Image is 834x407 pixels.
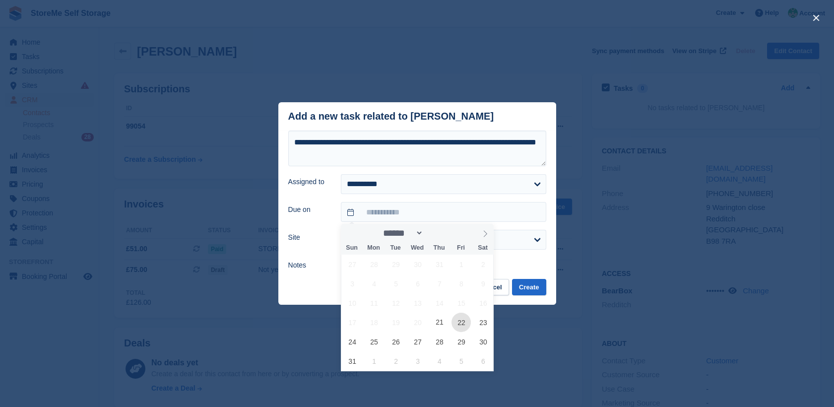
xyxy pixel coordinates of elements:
[451,313,471,332] span: August 22, 2025
[386,332,406,351] span: August 26, 2025
[343,313,362,332] span: August 17, 2025
[365,293,384,313] span: August 11, 2025
[406,245,428,251] span: Wed
[451,255,471,274] span: August 1, 2025
[341,245,363,251] span: Sun
[365,255,384,274] span: July 28, 2025
[451,332,471,351] span: August 29, 2025
[430,274,449,293] span: August 7, 2025
[408,332,428,351] span: August 27, 2025
[408,293,428,313] span: August 13, 2025
[451,274,471,293] span: August 8, 2025
[343,351,362,371] span: August 31, 2025
[451,351,471,371] span: September 5, 2025
[343,293,362,313] span: August 10, 2025
[450,245,472,251] span: Fri
[380,228,424,238] select: Month
[512,279,546,295] button: Create
[343,332,362,351] span: August 24, 2025
[451,293,471,313] span: August 15, 2025
[386,255,406,274] span: July 29, 2025
[430,351,449,371] span: September 4, 2025
[423,228,454,238] input: Year
[386,274,406,293] span: August 5, 2025
[288,232,329,243] label: Site
[343,274,362,293] span: August 3, 2025
[288,111,494,122] div: Add a new task related to [PERSON_NAME]
[408,255,428,274] span: July 30, 2025
[288,260,329,271] label: Notes
[386,293,406,313] span: August 12, 2025
[343,255,362,274] span: July 27, 2025
[386,351,406,371] span: September 2, 2025
[430,332,449,351] span: August 28, 2025
[408,351,428,371] span: September 3, 2025
[365,351,384,371] span: September 1, 2025
[473,351,493,371] span: September 6, 2025
[430,313,449,332] span: August 21, 2025
[473,255,493,274] span: August 2, 2025
[365,332,384,351] span: August 25, 2025
[473,332,493,351] span: August 30, 2025
[430,293,449,313] span: August 14, 2025
[365,313,384,332] span: August 18, 2025
[473,293,493,313] span: August 16, 2025
[386,313,406,332] span: August 19, 2025
[428,245,450,251] span: Thu
[288,177,329,187] label: Assigned to
[365,274,384,293] span: August 4, 2025
[430,255,449,274] span: July 31, 2025
[473,313,493,332] span: August 23, 2025
[288,204,329,215] label: Due on
[408,313,428,332] span: August 20, 2025
[363,245,385,251] span: Mon
[385,245,406,251] span: Tue
[472,245,494,251] span: Sat
[408,274,428,293] span: August 6, 2025
[808,10,824,26] button: close
[473,274,493,293] span: August 9, 2025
